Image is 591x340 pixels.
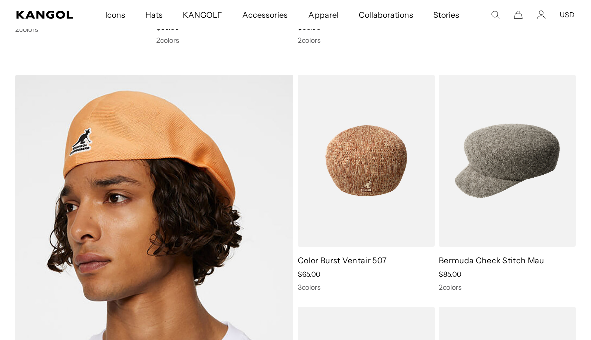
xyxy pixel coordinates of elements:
[514,10,523,19] button: Cart
[298,270,320,279] span: $65.00
[439,270,461,279] span: $85.00
[298,75,435,247] img: Color Burst Ventair 507
[439,255,544,265] a: Bermuda Check Stitch Mau
[560,10,575,19] button: USD
[537,10,546,19] a: Account
[298,283,435,292] div: 3 colors
[156,36,293,45] div: 2 colors
[298,36,576,45] div: 2 colors
[439,75,576,247] img: Bermuda Check Stitch Mau
[491,10,500,19] summary: Search here
[298,255,387,265] a: Color Burst Ventair 507
[439,283,576,292] div: 2 colors
[16,11,74,19] a: Kangol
